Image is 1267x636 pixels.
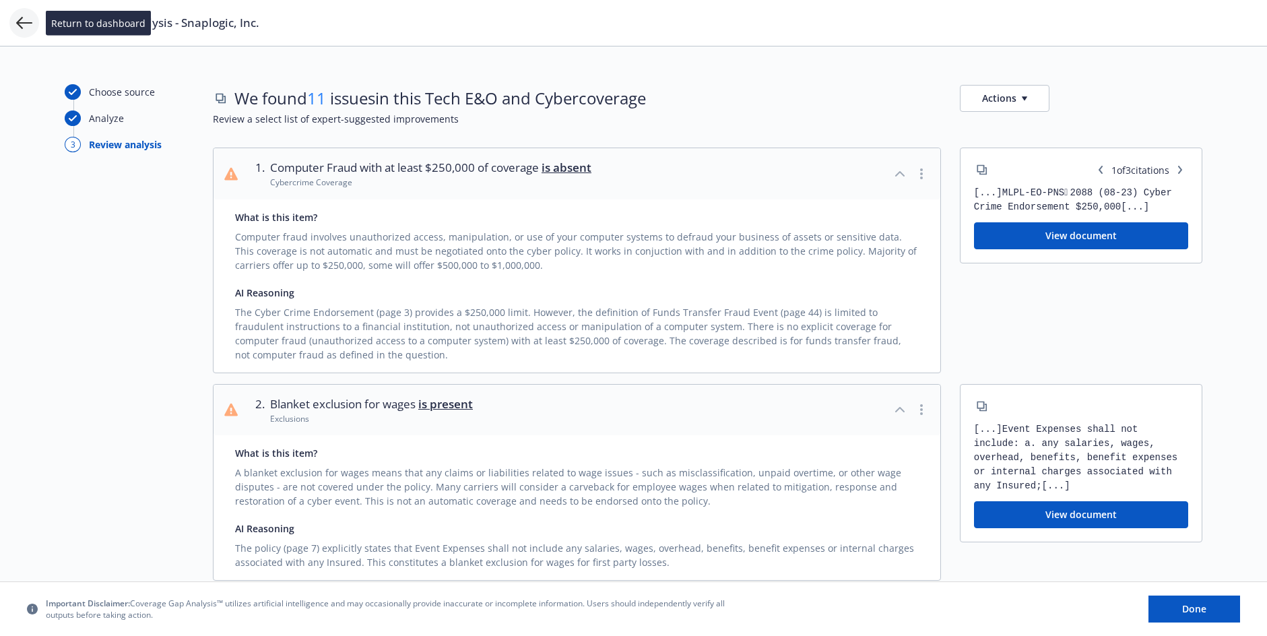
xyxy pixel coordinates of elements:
[46,598,130,609] span: Important Disclaimer:
[234,87,646,110] span: We found issues in this Tech E&O and Cyber coverage
[270,413,473,424] div: Exclusions
[65,137,81,152] div: 3
[214,148,940,199] button: 1.Computer Fraud with at least $250,000 of coverage is absentCybercrime Coverage
[235,224,919,272] div: Computer fraud involves unauthorized access, manipulation, or use of your computer systems to def...
[51,16,145,30] span: Return to dashboard
[1148,596,1240,623] button: Done
[1093,162,1188,178] span: 1 of 3 citations
[89,85,155,99] div: Choose source
[960,85,1049,112] button: Actions
[270,177,591,188] div: Cybercrime Coverage
[270,395,473,413] span: Blanket exclusion for wages
[1182,602,1206,615] span: Done
[89,111,124,125] div: Analyze
[974,222,1188,249] button: View document
[235,536,919,569] div: The policy (page 7) explicitly states that Event Expenses shall not include any salaries, wages, ...
[48,15,259,31] span: Coverage Gap Analysis - Snaplogic, Inc.
[46,598,733,621] span: Coverage Gap Analysis™ utilizes artificial intelligence and may occasionally provide inaccurate o...
[249,159,265,189] div: 1 .
[213,112,1202,126] span: Review a select list of expert-suggested improvements
[418,396,473,412] span: is present
[89,137,162,152] div: Review analysis
[235,300,919,362] div: The Cyber Crime Endorsement (page 3) provides a $250,000 limit. However, the definition of Funds ...
[235,521,919,536] div: AI Reasoning
[235,210,919,224] div: What is this item?
[960,84,1049,112] button: Actions
[270,159,591,177] span: Computer Fraud with at least $250,000 of coverage
[235,446,919,460] div: What is this item?
[974,501,1188,528] button: View document
[307,87,326,109] span: 11
[235,460,919,508] div: A blanket exclusion for wages means that any claims or liabilities related to wage issues - such ...
[235,286,919,300] div: AI Reasoning
[249,395,265,425] div: 2 .
[214,385,940,436] button: 2.Blanket exclusion for wages is presentExclusions
[974,186,1188,214] div: [...] MLPL-EO-PNS￾2088 (08-23) Cyber Crime Endorsement $250,000 [...]
[974,422,1188,493] div: [...] Event Expenses shall not include: a. any salaries, wages, overhead, benefits, benefit expen...
[542,160,591,175] span: is absent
